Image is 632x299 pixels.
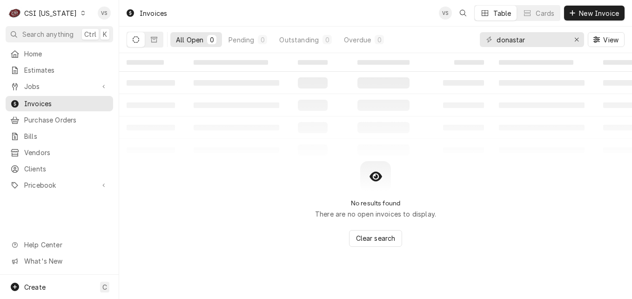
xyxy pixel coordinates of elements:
span: New Invoice [577,8,621,18]
div: C [8,7,21,20]
span: Estimates [24,65,108,75]
div: VS [98,7,111,20]
div: Vicky Stuesse's Avatar [98,7,111,20]
a: Bills [6,129,113,144]
div: 0 [209,35,215,45]
span: ‌ [127,60,164,65]
div: Pending [229,35,254,45]
button: New Invoice [564,6,625,20]
a: Clients [6,161,113,177]
a: Home [6,46,113,61]
a: Estimates [6,62,113,78]
span: Home [24,49,108,59]
span: Clients [24,164,108,174]
div: Outstanding [279,35,319,45]
a: Purchase Orders [6,112,113,128]
button: Open search [456,6,471,20]
span: ‌ [194,60,268,65]
div: Overdue [344,35,371,45]
span: What's New [24,256,108,266]
a: Vendors [6,145,113,160]
span: Bills [24,131,108,141]
span: ‌ [454,60,484,65]
span: ‌ [357,60,410,65]
span: Create [24,283,46,291]
button: Erase input [569,32,584,47]
div: CSI Kentucky's Avatar [8,7,21,20]
span: Pricebook [24,180,94,190]
button: Clear search [349,230,403,247]
a: Go to Pricebook [6,177,113,193]
input: Keyword search [497,32,566,47]
div: Vicky Stuesse's Avatar [439,7,452,20]
span: Search anything [22,29,74,39]
div: 0 [377,35,382,45]
div: All Open [176,35,203,45]
span: ‌ [499,60,573,65]
button: Search anythingCtrlK [6,26,113,42]
button: View [588,32,625,47]
span: View [601,35,620,45]
h2: No results found [351,199,401,207]
div: Cards [536,8,554,18]
div: Table [493,8,511,18]
span: Invoices [24,99,108,109]
a: Go to Jobs [6,79,113,94]
span: Help Center [24,240,108,250]
span: ‌ [298,60,328,65]
div: 0 [324,35,330,45]
span: Vendors [24,148,108,157]
span: Purchase Orders [24,115,108,125]
span: Ctrl [84,29,96,39]
span: C [102,282,107,292]
span: K [103,29,107,39]
a: Invoices [6,96,113,111]
div: CSI [US_STATE] [24,8,77,18]
div: 0 [260,35,265,45]
span: Clear search [354,233,397,243]
span: Jobs [24,82,94,91]
table: All Open Invoices List Loading [119,53,632,161]
p: There are no open invoices to display. [315,209,436,219]
a: Go to What's New [6,253,113,269]
a: Go to Help Center [6,237,113,252]
div: VS [439,7,452,20]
